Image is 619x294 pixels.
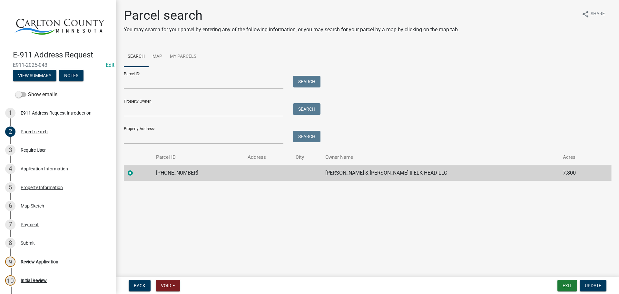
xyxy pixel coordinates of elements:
[21,222,39,227] div: Payment
[21,111,92,115] div: E911 Address Request Introduction
[292,150,321,165] th: City
[5,108,15,118] div: 1
[124,46,149,67] a: Search
[106,62,114,68] a: Edit
[5,164,15,174] div: 4
[13,70,56,81] button: View Summary
[582,10,589,18] i: share
[21,241,35,245] div: Submit
[576,8,610,20] button: shareShare
[59,74,84,79] wm-modal-confirm: Notes
[21,278,47,283] div: Initial Review
[124,26,459,34] p: You may search for your parcel by entering any of the following information, or you may search fo...
[585,283,601,288] span: Update
[591,10,605,18] span: Share
[15,91,57,98] label: Show emails
[13,74,56,79] wm-modal-confirm: Summary
[59,70,84,81] button: Notes
[557,280,577,291] button: Exit
[21,185,63,190] div: Property Information
[134,283,145,288] span: Back
[156,280,180,291] button: Void
[321,165,559,181] td: [PERSON_NAME] & [PERSON_NAME] || ELK HEAD LLC
[21,148,46,152] div: Require User
[559,150,597,165] th: Acres
[5,182,15,193] div: 5
[21,129,48,134] div: Parcel search
[13,62,103,68] span: E911-2025-043
[129,280,151,291] button: Back
[5,127,15,137] div: 2
[124,8,459,23] h1: Parcel search
[5,219,15,230] div: 7
[321,150,559,165] th: Owner Name
[21,259,58,264] div: Review Application
[106,62,114,68] wm-modal-confirm: Edit Application Number
[152,165,244,181] td: [PHONE_NUMBER]
[13,7,106,44] img: Carlton County, Minnesota
[21,167,68,171] div: Application Information
[5,257,15,267] div: 9
[559,165,597,181] td: 7.800
[21,204,44,208] div: Map Sketch
[244,150,292,165] th: Address
[580,280,606,291] button: Update
[166,46,200,67] a: My Parcels
[5,201,15,211] div: 6
[149,46,166,67] a: Map
[13,50,111,60] h4: E-911 Address Request
[293,76,320,87] button: Search
[152,150,244,165] th: Parcel ID
[293,103,320,115] button: Search
[293,131,320,142] button: Search
[161,283,171,288] span: Void
[5,238,15,248] div: 8
[5,145,15,155] div: 3
[5,275,15,286] div: 10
